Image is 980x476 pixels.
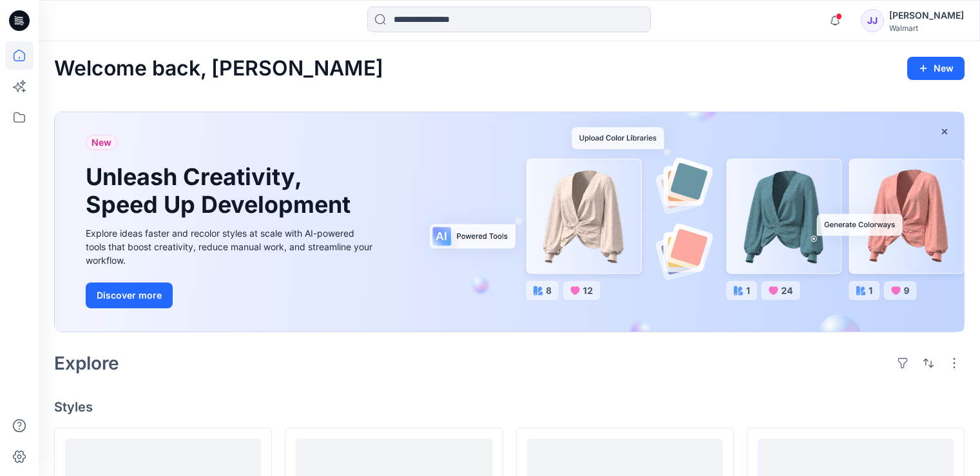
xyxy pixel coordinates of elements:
[91,135,111,150] span: New
[907,57,965,80] button: New
[86,283,376,308] a: Discover more
[86,226,376,267] div: Explore ideas faster and recolor styles at scale with AI-powered tools that boost creativity, red...
[86,163,356,219] h1: Unleash Creativity, Speed Up Development
[86,283,173,308] button: Discover more
[54,353,119,373] h2: Explore
[889,23,964,33] div: Walmart
[54,399,965,415] h4: Styles
[54,57,383,81] h2: Welcome back, [PERSON_NAME]
[861,9,884,32] div: JJ
[889,8,964,23] div: [PERSON_NAME]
